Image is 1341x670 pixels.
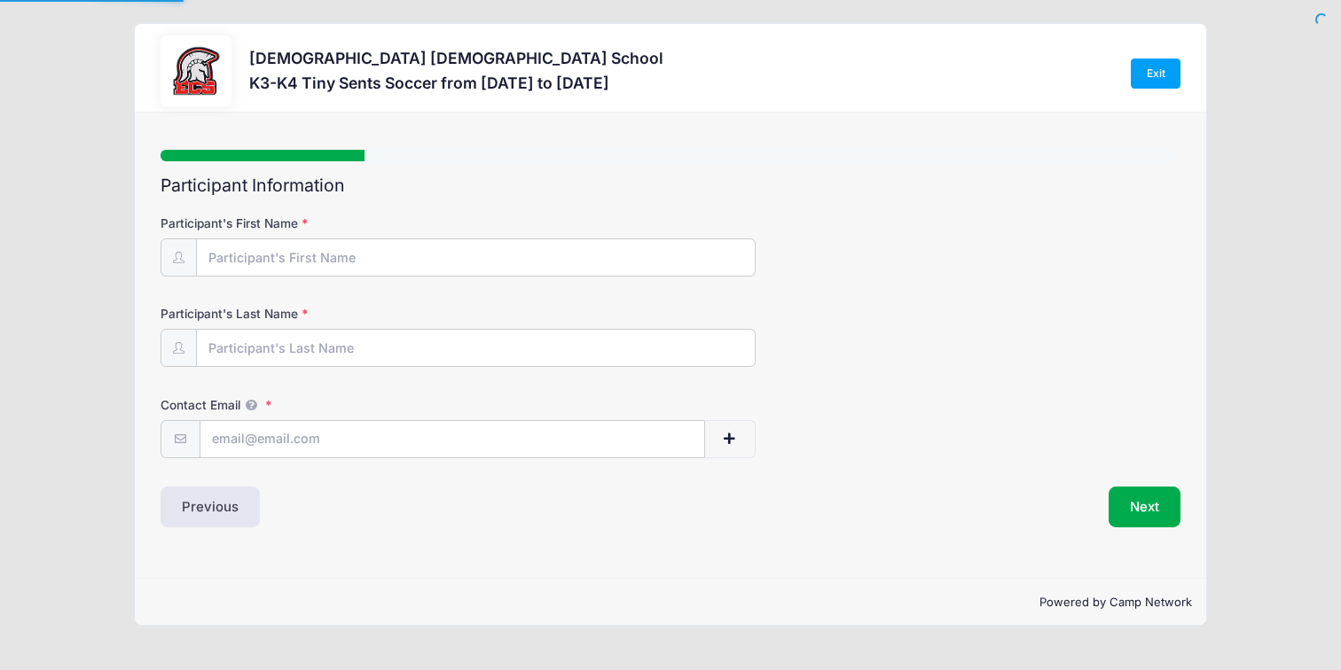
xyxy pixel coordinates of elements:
label: Participant's First Name [161,214,500,232]
input: Participant's First Name [196,238,756,277]
input: Participant's Last Name [196,329,756,367]
input: email@email.com [200,420,705,458]
button: Previous [161,487,260,527]
h2: Participant Information [161,175,1180,196]
h3: [DEMOGRAPHIC_DATA] [DEMOGRAPHIC_DATA] School [249,49,663,67]
p: Powered by Camp Network [149,594,1192,612]
h3: K3-K4 Tiny Sents Soccer from [DATE] to [DATE] [249,74,663,92]
label: Participant's Last Name [161,305,500,323]
span: We will send confirmations, payment reminders, and custom email messages to each address listed. ... [240,398,262,412]
label: Contact Email [161,396,500,414]
a: Exit [1131,58,1180,89]
button: Next [1109,487,1180,527]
